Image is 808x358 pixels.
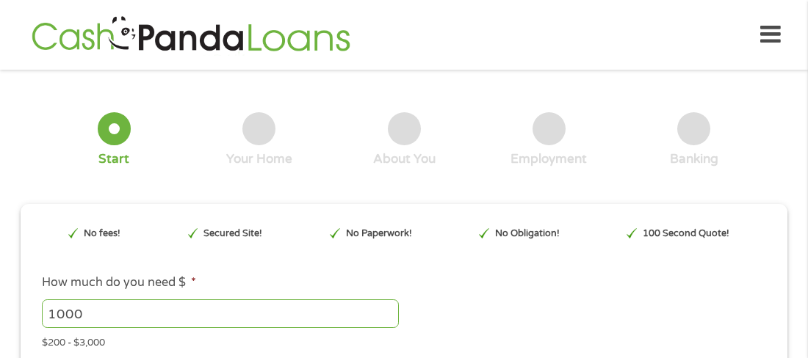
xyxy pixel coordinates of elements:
p: 100 Second Quote! [643,227,729,241]
p: No Obligation! [495,227,560,241]
p: No Paperwork! [346,227,412,241]
div: About You [373,151,436,167]
img: GetLoanNow Logo [27,14,355,56]
div: Employment [511,151,587,167]
div: Start [98,151,129,167]
div: Banking [670,151,718,167]
div: $200 - $3,000 [42,330,766,350]
div: Your Home [226,151,292,167]
label: How much do you need $ [42,275,196,291]
p: No fees! [84,227,120,241]
p: Secured Site! [203,227,262,241]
